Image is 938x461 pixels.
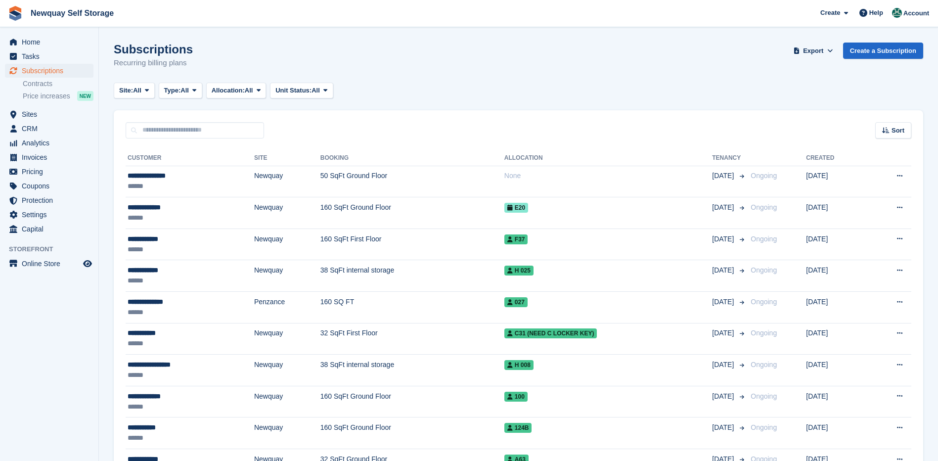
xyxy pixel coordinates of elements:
[119,86,133,95] span: Site:
[23,92,70,101] span: Price increases
[320,292,504,323] td: 160 SQ FT
[5,193,93,207] a: menu
[22,35,81,49] span: Home
[254,150,320,166] th: Site
[5,49,93,63] a: menu
[504,203,528,213] span: E20
[712,422,736,433] span: [DATE]
[320,150,504,166] th: Booking
[892,8,902,18] img: JON
[180,86,189,95] span: All
[254,417,320,449] td: Newquay
[22,64,81,78] span: Subscriptions
[5,257,93,271] a: menu
[23,91,93,101] a: Price increases NEW
[712,360,736,370] span: [DATE]
[212,86,245,95] span: Allocation:
[82,258,93,270] a: Preview store
[27,5,118,21] a: Newquay Self Storage
[504,234,528,244] span: F37
[712,265,736,276] span: [DATE]
[254,386,320,417] td: Newquay
[270,83,333,99] button: Unit Status: All
[126,150,254,166] th: Customer
[504,297,528,307] span: 027
[751,203,777,211] span: Ongoing
[712,234,736,244] span: [DATE]
[22,107,81,121] span: Sites
[806,197,867,229] td: [DATE]
[5,64,93,78] a: menu
[164,86,181,95] span: Type:
[712,297,736,307] span: [DATE]
[903,8,929,18] span: Account
[504,328,597,338] span: C31 (Need C Locker key)
[792,43,835,59] button: Export
[892,126,904,136] span: Sort
[22,179,81,193] span: Coupons
[5,179,93,193] a: menu
[712,202,736,213] span: [DATE]
[114,83,155,99] button: Site: All
[712,391,736,402] span: [DATE]
[77,91,93,101] div: NEW
[5,208,93,222] a: menu
[312,86,320,95] span: All
[320,323,504,355] td: 32 SqFt First Floor
[806,229,867,260] td: [DATE]
[504,360,534,370] span: H 008
[254,260,320,292] td: Newquay
[254,355,320,386] td: Newquay
[22,136,81,150] span: Analytics
[751,298,777,306] span: Ongoing
[869,8,883,18] span: Help
[22,222,81,236] span: Capital
[254,166,320,197] td: Newquay
[254,292,320,323] td: Penzance
[712,150,747,166] th: Tenancy
[275,86,312,95] span: Unit Status:
[5,222,93,236] a: menu
[254,229,320,260] td: Newquay
[751,329,777,337] span: Ongoing
[245,86,253,95] span: All
[320,386,504,417] td: 160 SqFt Ground Floor
[504,171,712,181] div: None
[806,260,867,292] td: [DATE]
[712,328,736,338] span: [DATE]
[843,43,923,59] a: Create a Subscription
[751,172,777,180] span: Ongoing
[504,423,532,433] span: 124B
[751,235,777,243] span: Ongoing
[5,35,93,49] a: menu
[751,423,777,431] span: Ongoing
[254,197,320,229] td: Newquay
[751,266,777,274] span: Ongoing
[159,83,202,99] button: Type: All
[254,323,320,355] td: Newquay
[806,386,867,417] td: [DATE]
[22,165,81,179] span: Pricing
[803,46,823,56] span: Export
[9,244,98,254] span: Storefront
[504,392,528,402] span: 100
[320,229,504,260] td: 160 SqFt First Floor
[22,122,81,136] span: CRM
[206,83,267,99] button: Allocation: All
[22,150,81,164] span: Invoices
[5,122,93,136] a: menu
[712,171,736,181] span: [DATE]
[806,150,867,166] th: Created
[23,79,93,89] a: Contracts
[320,417,504,449] td: 160 SqFt Ground Floor
[806,417,867,449] td: [DATE]
[114,43,193,56] h1: Subscriptions
[320,260,504,292] td: 38 SqFt internal storage
[320,166,504,197] td: 50 SqFt Ground Floor
[22,193,81,207] span: Protection
[806,355,867,386] td: [DATE]
[22,49,81,63] span: Tasks
[504,266,534,276] span: H 025
[806,292,867,323] td: [DATE]
[320,355,504,386] td: 38 SqFt internal storage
